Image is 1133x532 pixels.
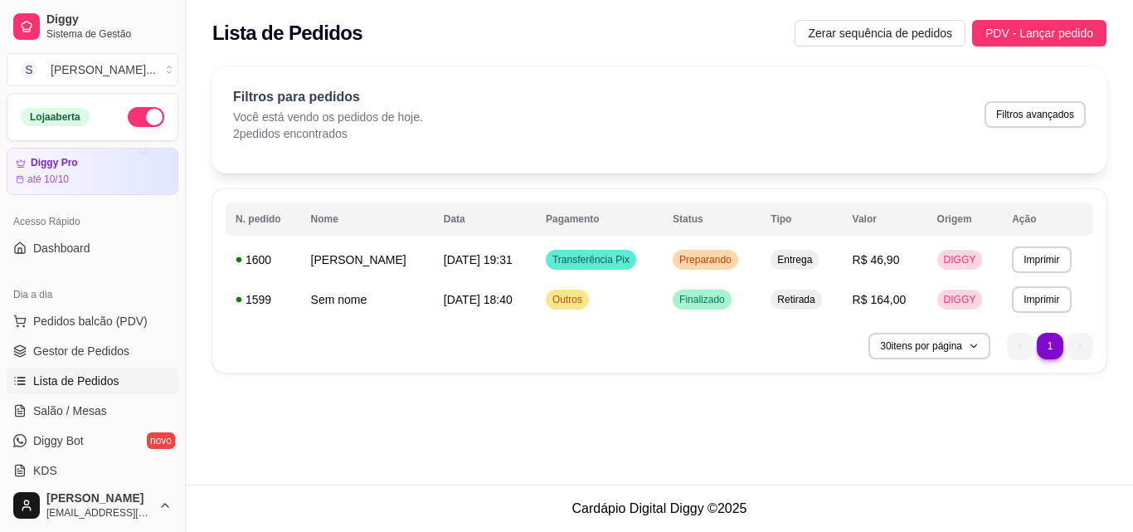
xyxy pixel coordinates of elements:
[21,108,90,126] div: Loja aberta
[33,343,129,359] span: Gestor de Pedidos
[46,27,172,41] span: Sistema de Gestão
[7,235,178,261] a: Dashboard
[212,20,362,46] h2: Lista de Pedidos
[33,373,119,389] span: Lista de Pedidos
[233,109,423,125] p: Você está vendo os pedidos de hoje.
[985,24,1093,42] span: PDV - Lançar pedido
[7,398,178,424] a: Salão / Mesas
[46,506,152,520] span: [EMAIL_ADDRESS][DOMAIN_NAME]
[31,157,78,169] article: Diggy Pro
[795,20,965,46] button: Zerar sequência de pedidos
[33,462,57,479] span: KDS
[46,12,172,27] span: Diggy
[444,253,513,266] span: [DATE] 19:31
[761,203,842,236] th: Tipo
[1012,286,1071,313] button: Imprimir
[33,313,148,329] span: Pedidos balcão (PDV)
[7,427,178,454] a: Diggy Botnovo
[853,253,900,266] span: R$ 46,90
[7,457,178,484] a: KDS
[676,253,735,266] span: Preparando
[1012,246,1071,273] button: Imprimir
[7,148,178,195] a: Diggy Proaté 10/10
[808,24,952,42] span: Zerar sequência de pedidos
[444,293,513,306] span: [DATE] 18:40
[843,203,927,236] th: Valor
[7,338,178,364] a: Gestor de Pedidos
[1002,203,1093,236] th: Ação
[128,107,164,127] button: Alterar Status
[21,61,37,78] span: S
[226,203,301,236] th: N. pedido
[33,240,90,256] span: Dashboard
[233,125,423,142] p: 2 pedidos encontrados
[1037,333,1063,359] li: pagination item 1 active
[7,7,178,46] a: DiggySistema de Gestão
[46,491,152,506] span: [PERSON_NAME]
[7,53,178,86] button: Select a team
[7,308,178,334] button: Pedidos balcão (PDV)
[868,333,990,359] button: 30itens por página
[236,251,291,268] div: 1600
[774,253,815,266] span: Entrega
[7,368,178,394] a: Lista de Pedidos
[985,101,1086,128] button: Filtros avançados
[676,293,728,306] span: Finalizado
[549,293,586,306] span: Outros
[33,432,84,449] span: Diggy Bot
[434,203,536,236] th: Data
[536,203,663,236] th: Pagamento
[7,486,178,525] button: [PERSON_NAME][EMAIL_ADDRESS][DOMAIN_NAME]
[972,20,1106,46] button: PDV - Lançar pedido
[7,208,178,235] div: Acesso Rápido
[301,203,434,236] th: Nome
[33,403,107,419] span: Salão / Mesas
[301,240,434,280] td: [PERSON_NAME]
[941,253,980,266] span: DIGGY
[941,293,980,306] span: DIGGY
[549,253,633,266] span: Transferência Pix
[663,203,761,236] th: Status
[27,173,69,186] article: até 10/10
[853,293,907,306] span: R$ 164,00
[999,325,1101,368] nav: pagination navigation
[7,281,178,308] div: Dia a dia
[186,485,1133,532] footer: Cardápio Digital Diggy © 2025
[236,291,291,308] div: 1599
[301,280,434,320] td: Sem nome
[774,293,818,306] span: Retirada
[51,61,156,78] div: [PERSON_NAME] ...
[233,87,423,107] p: Filtros para pedidos
[927,203,1003,236] th: Origem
